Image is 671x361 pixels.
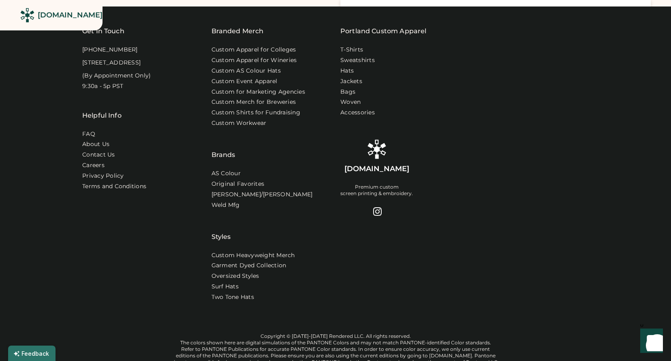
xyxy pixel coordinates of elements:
[212,26,264,36] div: Branded Merch
[82,59,141,67] div: [STREET_ADDRESS]
[82,26,124,36] div: Get In Touch
[340,109,375,117] a: Accessories
[82,140,109,148] a: About Us
[212,191,313,199] a: [PERSON_NAME]/[PERSON_NAME]
[82,72,151,80] div: (By Appointment Only)
[340,46,363,54] a: T-Shirts
[212,109,300,117] a: Custom Shirts for Fundraising
[212,180,265,188] a: Original Favorites
[82,183,146,191] div: Terms and Conditions
[20,8,34,22] img: Rendered Logo - Screens
[82,46,138,54] div: [PHONE_NUMBER]
[38,10,103,20] div: [DOMAIN_NAME]
[82,151,115,159] a: Contact Us
[340,26,426,36] a: Portland Custom Apparel
[212,170,241,178] a: AS Colour
[82,161,105,170] a: Careers
[82,130,95,138] a: FAQ
[82,111,122,120] div: Helpful Info
[212,130,235,160] div: Brands
[633,324,667,359] iframe: Front Chat
[212,119,267,127] a: Custom Workwear
[82,82,124,90] div: 9:30a - 5p PST
[340,98,361,106] a: Woven
[367,140,387,159] img: Rendered Logo - Screens
[340,88,355,96] a: Bags
[212,272,259,280] a: Oversized Styles
[212,98,296,106] a: Custom Merch for Breweries
[212,201,240,209] a: Weld Mfg
[82,172,124,180] a: Privacy Policy
[212,212,231,242] div: Styles
[212,77,278,86] a: Custom Event Apparel
[340,184,413,197] div: Premium custom screen printing & embroidery.
[212,88,305,96] a: Custom for Marketing Agencies
[340,77,362,86] a: Jackets
[212,262,286,270] a: Garment Dyed Collection
[212,67,281,75] a: Custom AS Colour Hats
[340,56,375,64] a: Sweatshirts
[212,293,254,301] a: Two Tone Hats
[212,251,295,260] a: Custom Heavyweight Merch
[344,164,409,174] div: [DOMAIN_NAME]
[340,67,354,75] a: Hats
[212,283,239,291] a: Surf Hats
[212,56,297,64] a: Custom Apparel for Wineries
[212,46,296,54] a: Custom Apparel for Colleges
